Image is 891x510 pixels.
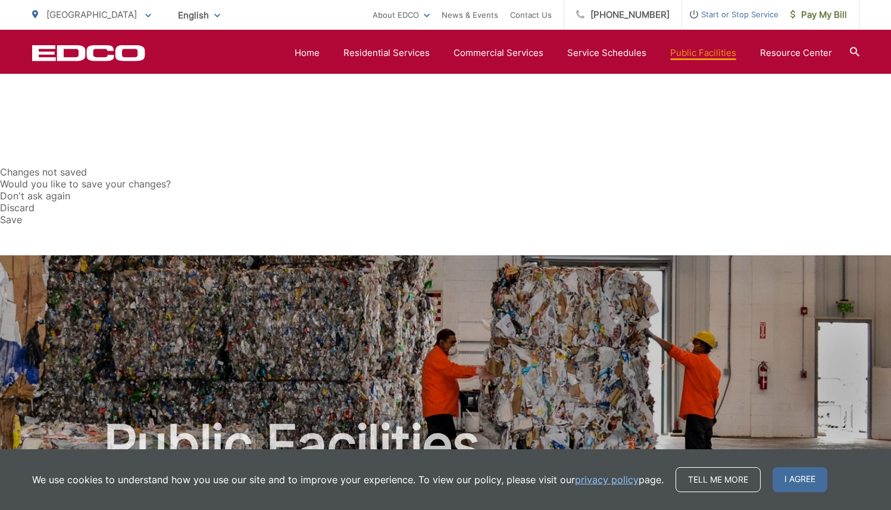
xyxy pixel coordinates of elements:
a: Contact Us [510,8,552,22]
h1: Public Facilities [32,415,859,474]
span: [GEOGRAPHIC_DATA] [46,9,137,20]
a: Public Facilities [670,46,736,60]
a: About EDCO [373,8,430,22]
a: Commercial Services [454,46,543,60]
a: privacy policy [575,473,639,487]
a: News & Events [442,8,498,22]
span: English [169,5,229,26]
a: Residential Services [343,46,430,60]
a: Home [295,46,320,60]
p: We use cookies to understand how you use our site and to improve your experience. To view our pol... [32,473,664,487]
a: Resource Center [760,46,832,60]
a: EDCD logo. Return to the homepage. [32,45,145,61]
span: Pay My Bill [790,8,847,22]
a: Service Schedules [567,46,646,60]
